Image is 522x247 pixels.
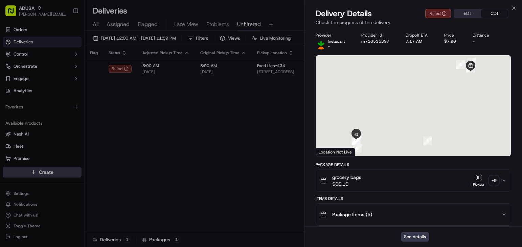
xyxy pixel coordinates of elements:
p: Check the progress of the delivery [316,19,511,26]
div: Package Details [316,162,511,167]
span: - [328,44,330,49]
button: EDT [454,9,481,18]
button: m716535397 [361,39,389,44]
span: • [73,105,76,110]
span: Delivery Details [316,8,372,19]
div: We're available if you need us! [30,71,93,77]
button: Start new chat [115,67,123,75]
button: See all [105,87,123,95]
div: 7:17 AM [406,39,433,44]
div: Start new chat [30,65,111,71]
span: [DATE] [60,123,74,129]
span: grocery bags [332,174,361,181]
div: Pickup [471,182,486,187]
div: Items Details [316,196,511,201]
button: Failed [425,9,451,18]
span: Pylon [67,168,82,173]
div: 📗 [7,152,12,158]
span: Wisdom [PERSON_NAME] [21,105,72,110]
img: Wisdom Oko [7,99,18,112]
button: grocery bags$66.10Pickup+9 [316,170,511,191]
button: Pickup+9 [471,174,499,187]
p: Instacart [328,39,345,44]
div: 6 [353,144,362,152]
a: Powered byPylon [48,168,82,173]
div: $7.90 [444,39,462,44]
span: [DATE] [77,105,91,110]
div: Past conversations [7,88,45,94]
div: 5 [423,137,432,145]
button: Package Items (5) [316,204,511,225]
input: Got a question? Start typing here... [18,44,122,51]
div: 10 [352,136,361,145]
div: - [473,39,495,44]
span: API Documentation [64,151,109,158]
img: Nash [7,7,20,20]
div: Provider Id [361,33,395,38]
a: 💻API Documentation [54,149,111,161]
div: 3 [467,58,476,67]
div: 💻 [57,152,63,158]
div: Price [444,33,462,38]
img: 1736555255976-a54dd68f-1ca7-489b-9aae-adbdc363a1c4 [7,65,19,77]
img: Matthew Saporito [7,117,18,128]
span: [PERSON_NAME] [21,123,55,129]
p: Welcome 👋 [7,27,123,38]
button: See details [401,232,429,242]
div: Provider [316,33,350,38]
img: 8571987876998_91fb9ceb93ad5c398215_72.jpg [14,65,26,77]
span: • [56,123,59,129]
div: + 9 [489,176,499,185]
button: CDT [481,9,508,18]
div: Dropoff ETA [406,33,433,38]
img: 1736555255976-a54dd68f-1ca7-489b-9aae-adbdc363a1c4 [14,124,19,129]
a: 📗Knowledge Base [4,149,54,161]
img: profile_instacart_ahold_partner.png [316,39,326,49]
button: Pickup [471,174,486,187]
div: Location Not Live [316,148,355,156]
span: $66.10 [332,181,361,187]
div: 4 [456,60,465,69]
img: 1736555255976-a54dd68f-1ca7-489b-9aae-adbdc363a1c4 [14,105,19,111]
div: Distance [473,33,495,38]
span: Knowledge Base [14,151,52,158]
span: Package Items ( 5 ) [332,211,372,218]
